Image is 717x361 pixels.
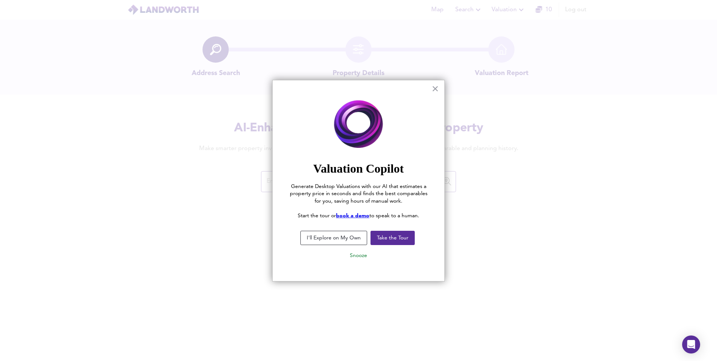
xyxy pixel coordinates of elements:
a: book a demo [336,213,369,218]
button: Close [432,83,439,95]
button: I'll Explore on My Own [300,231,367,245]
p: Generate Desktop Valuations with our AI that estimates a property price in seconds and finds the ... [288,183,429,205]
span: Start the tour or [298,213,336,218]
span: to speak to a human. [369,213,419,218]
button: Take the Tour [370,231,415,245]
div: Open Intercom Messenger [682,335,700,353]
button: Snooze [344,249,373,262]
h2: Valuation Copilot [288,161,429,176]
